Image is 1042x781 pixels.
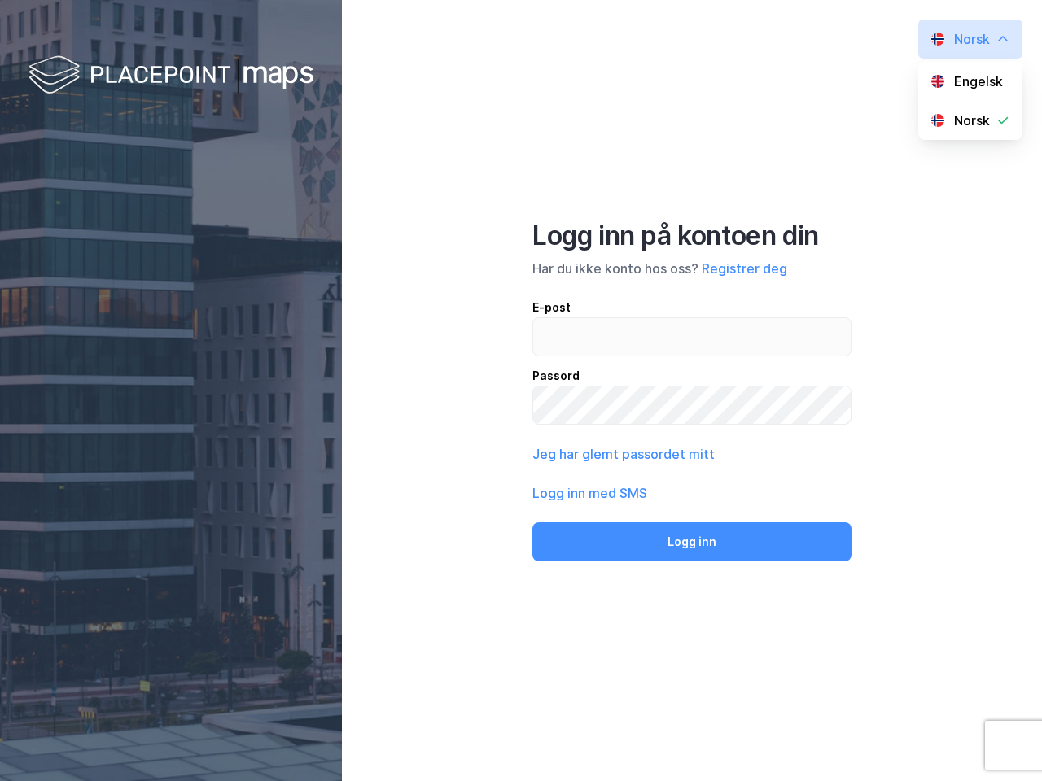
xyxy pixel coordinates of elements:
[532,366,852,386] div: Passord
[532,220,852,252] div: Logg inn på kontoen din
[532,483,647,503] button: Logg inn med SMS
[702,259,787,278] button: Registrer deg
[532,522,852,561] button: Logg inn
[961,703,1042,781] iframe: Chat Widget
[954,29,990,49] div: Norsk
[532,298,852,317] div: E-post
[954,111,990,130] div: Norsk
[532,259,852,278] div: Har du ikke konto hos oss?
[954,72,1003,91] div: Engelsk
[532,444,715,464] button: Jeg har glemt passordet mitt
[28,52,313,100] img: logo-white.f07954bde2210d2a523dddb988cd2aa7.svg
